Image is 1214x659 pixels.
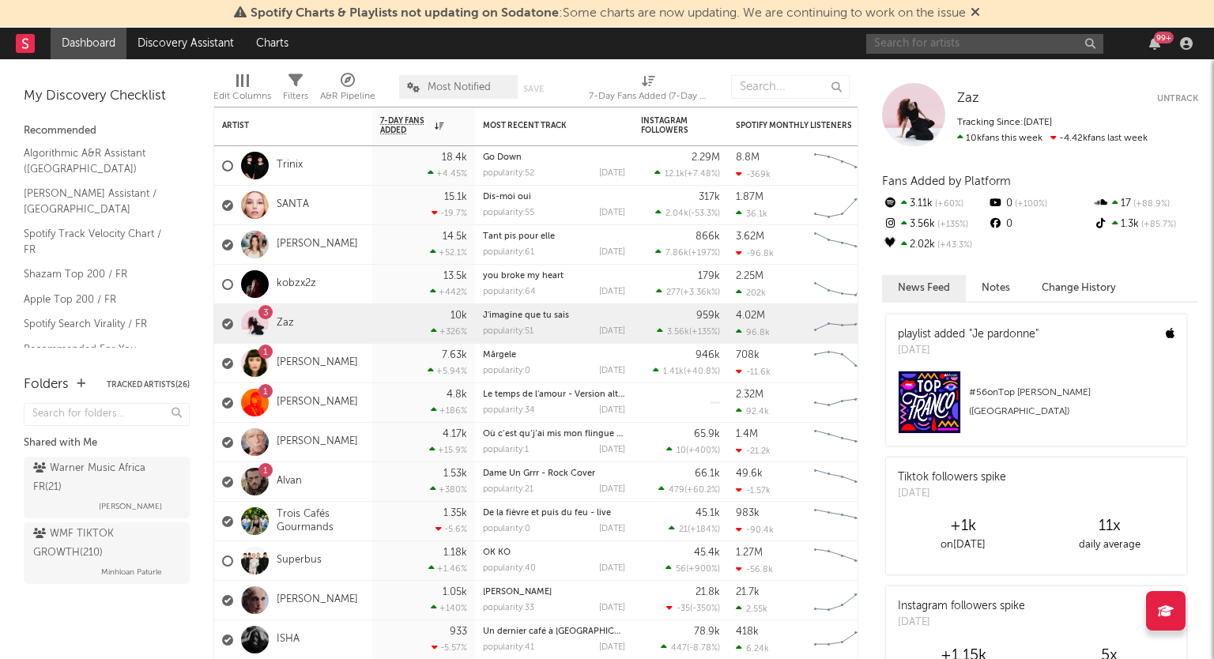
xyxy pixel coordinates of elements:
[51,28,126,59] a: Dashboard
[443,469,467,479] div: 1.53k
[483,548,511,557] a: OK KO
[320,67,375,113] div: A&R Pipeline
[483,209,534,217] div: popularity: 55
[736,390,763,400] div: 2.32M
[689,644,718,653] span: -8.78 %
[807,225,878,265] svg: Chart title
[599,525,625,533] div: [DATE]
[483,272,625,281] div: you broke my heart
[671,644,687,653] span: 447
[736,271,763,281] div: 2.25M
[696,350,720,360] div: 946k
[661,642,720,653] div: ( )
[277,277,316,291] a: kobzx2z
[935,220,968,229] span: +135 %
[736,548,763,558] div: 1.27M
[483,351,625,360] div: Mărgele
[666,603,720,613] div: ( )
[599,248,625,257] div: [DATE]
[483,153,522,162] a: Go Down
[882,175,1011,187] span: Fans Added by Platform
[24,122,190,141] div: Recommended
[24,87,190,106] div: My Discovery Checklist
[428,82,491,92] span: Most Notified
[736,643,769,653] div: 6.24k
[669,524,720,534] div: ( )
[736,406,769,416] div: 92.4k
[213,87,271,106] div: Edit Columns
[886,371,1186,446] a: #56onTop [PERSON_NAME] ([GEOGRAPHIC_DATA])
[429,445,467,455] div: +15.9 %
[431,603,467,613] div: +140 %
[657,326,720,337] div: ( )
[969,383,1174,421] div: # 56 on Top [PERSON_NAME] ([GEOGRAPHIC_DATA])
[898,615,1025,631] div: [DATE]
[483,193,531,201] a: Dis-moi oui
[99,497,162,516] span: [PERSON_NAME]
[694,627,720,637] div: 78.9k
[665,170,684,179] span: 12.1k
[691,209,718,218] span: -53.3 %
[320,87,375,106] div: A&R Pipeline
[483,469,595,478] a: Dame Un Grrr - Rock Cover
[428,366,467,376] div: +5.94 %
[687,486,718,495] span: +60.2 %
[428,563,467,574] div: +1.46 %
[807,423,878,462] svg: Chart title
[483,446,529,454] div: popularity: 1
[24,375,69,394] div: Folders
[599,327,625,336] div: [DATE]
[483,643,534,652] div: popularity: 41
[523,85,544,93] button: Save
[599,564,625,573] div: [DATE]
[599,288,625,296] div: [DATE]
[431,405,467,416] div: +186 %
[443,271,467,281] div: 13.5k
[669,486,684,495] span: 479
[807,344,878,383] svg: Chart title
[222,121,341,130] div: Artist
[599,643,625,652] div: [DATE]
[483,390,625,399] div: Le temps de l'amour - Version alternative
[1036,536,1182,555] div: daily average
[731,75,850,99] input: Search...
[736,121,854,130] div: Spotify Monthly Listeners
[24,265,174,283] a: Shazam Top 200 / FR
[655,247,720,258] div: ( )
[1139,220,1176,229] span: +85.7 %
[736,311,765,321] div: 4.02M
[695,469,720,479] div: 66.1k
[957,118,1052,127] span: Tracking Since: [DATE]
[277,238,358,251] a: [PERSON_NAME]
[882,275,966,301] button: News Feed
[24,341,174,358] a: Recommended For You
[483,627,625,636] div: Un dernier café à Cergy
[450,627,467,637] div: 933
[1026,275,1132,301] button: Change History
[736,627,759,637] div: 418k
[483,351,516,360] a: Mărgele
[890,517,1036,536] div: +1k
[483,509,625,518] div: De la fièvre et puis du feu - live
[1093,214,1198,235] div: 1.3k
[957,92,979,105] span: Zaz
[677,604,690,613] span: -35
[33,525,176,563] div: WMF TIKTOK GROWTH ( 210 )
[736,485,771,495] div: -1.57k
[483,485,533,494] div: popularity: 21
[935,241,972,250] span: +43.3 %
[699,192,720,202] div: 317k
[736,446,771,456] div: -21.2k
[957,134,1148,143] span: -4.42k fans last week
[1036,517,1182,536] div: 11 x
[696,587,720,597] div: 21.8k
[277,198,309,212] a: SANTA
[443,232,467,242] div: 14.5k
[890,536,1036,555] div: on [DATE]
[251,7,559,20] span: Spotify Charts & Playlists not updating on Sodatone
[807,541,878,581] svg: Chart title
[736,209,767,219] div: 36.1k
[966,275,1026,301] button: Notes
[736,232,764,242] div: 3.62M
[24,403,190,426] input: Search for folders...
